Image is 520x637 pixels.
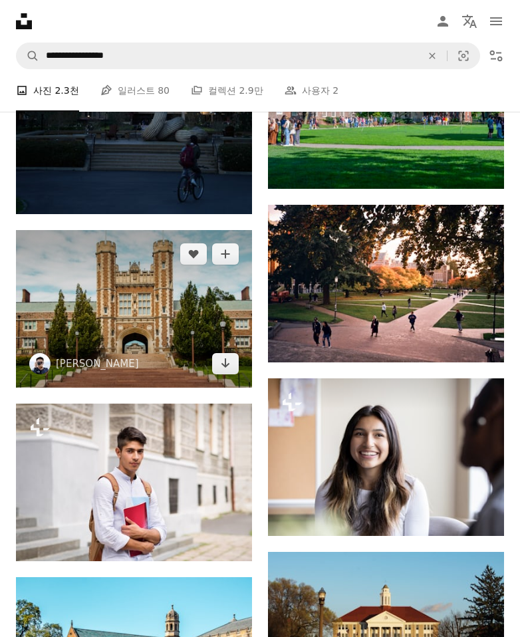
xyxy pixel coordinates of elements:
[16,13,32,29] a: 홈 — Unsplash
[16,43,480,69] form: 사이트 전체에서 이미지 찾기
[268,624,504,636] a: 흰색과 갈색 콘크리트 건물
[191,69,263,112] a: 컬렉션 2.9만
[483,43,509,69] button: 필터
[16,404,252,561] img: 흰 셔츠를 입은 잘생긴 히스패닉계 십대 학생이 오래된 건물 앞에 서 있다.
[430,8,456,35] a: 로그인 / 가입
[29,353,51,374] img: Jimmy Woo의 프로필로 이동
[16,230,252,388] img: 큰 아치형 출입구와 벽돌 통로가있는 벽돌 건물
[16,303,252,315] a: 큰 아치형 출입구와 벽돌 통로가있는 벽돌 건물
[17,43,39,68] button: Unsplash 검색
[268,451,504,463] a: 십대 소녀는 학교 지도 카운슬러 또는 치료사와 만나 문제를 논의합니다.
[16,476,252,488] a: 흰 셔츠를 입은 잘생긴 히스패닉계 십대 학생이 오래된 건물 앞에 서 있다.
[212,353,239,374] a: 다운로드
[158,83,170,98] span: 80
[268,277,504,289] a: 공원의 길을 걷는 사람들
[100,69,170,112] a: 일러스트 80
[285,69,338,112] a: 사용자 2
[456,8,483,35] button: 언어
[483,8,509,35] button: 메뉴
[180,243,207,265] button: 좋아요
[268,378,504,536] img: 십대 소녀는 학교 지도 카운슬러 또는 치료사와 만나 문제를 논의합니다.
[56,357,139,370] a: [PERSON_NAME]
[268,205,504,362] img: 공원의 길을 걷는 사람들
[268,104,504,116] a: 무성한 녹색 들판 위에 서있는 한 무리의 사람들
[418,43,447,68] button: 삭제
[448,43,479,68] button: 시각적 검색
[212,243,239,265] button: 컬렉션에 추가
[332,83,338,98] span: 2
[239,83,263,98] span: 2.9만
